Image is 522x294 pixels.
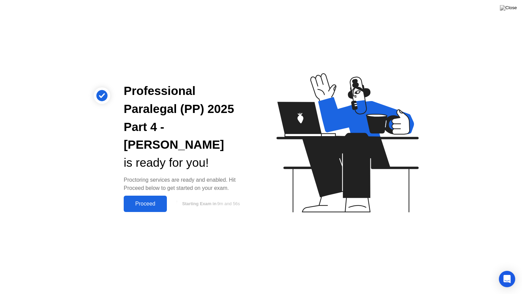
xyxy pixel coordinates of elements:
button: Proceed [124,196,167,212]
span: 9m and 56s [217,201,240,206]
img: Close [500,5,517,11]
div: Professional Paralegal (PP) 2025 Part 4 - [PERSON_NAME] [124,82,250,154]
div: Proceed [126,201,165,207]
div: is ready for you! [124,154,250,172]
div: Open Intercom Messenger [499,271,515,287]
div: Proctoring services are ready and enabled. Hit Proceed below to get started on your exam. [124,176,250,192]
button: Starting Exam in9m and 56s [170,197,250,210]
